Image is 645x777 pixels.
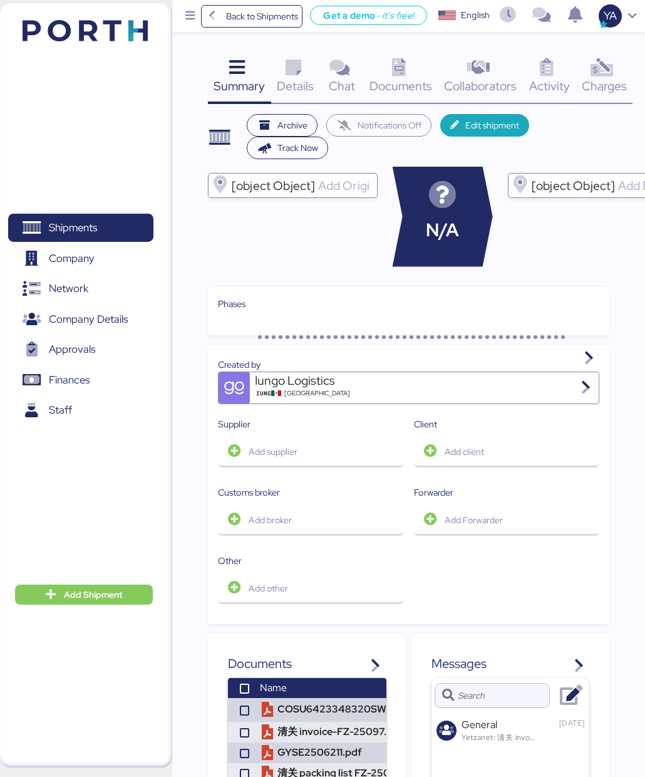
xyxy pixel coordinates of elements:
[8,244,153,273] a: Company
[326,114,431,137] button: Notifications Off
[218,573,404,604] button: Add other
[249,513,292,528] span: Add broker
[49,340,95,358] span: Approvals
[49,279,88,298] span: Network
[369,78,432,94] span: Documents
[431,654,590,673] div: Messages
[8,305,153,333] a: Company Details
[247,137,329,159] button: Track Now
[260,681,287,694] span: Name
[49,371,90,389] span: Finances
[255,372,405,389] div: Iungo Logistics
[559,719,584,727] div: [DATE]
[8,396,153,425] a: Staff
[444,78,517,94] span: Collaborators
[329,78,355,94] span: Chat
[49,219,97,237] span: Shipments
[532,180,616,191] span: [object Object]
[465,118,519,133] span: Edit shipment
[529,78,570,94] span: Activity
[49,249,95,268] span: Company
[277,118,307,133] span: Archive
[255,722,456,743] td: 清关 invoice-FZ-25097.pdf
[461,9,490,22] div: English
[228,654,386,673] div: Documents
[8,365,153,394] a: Finances
[180,6,201,27] button: Menu
[218,297,600,311] div: Phases
[49,401,72,419] span: Staff
[440,114,530,137] button: Edit shipment
[249,581,288,596] span: Add other
[426,217,459,244] span: N/A
[462,733,537,742] div: Yetzanet: 清关 invoice-FZ-25097.pdf
[414,504,600,536] button: Add Forwarder
[458,683,542,708] input: Search
[445,444,484,459] span: Add client
[255,743,456,763] td: GYSE2506211.pdf
[64,587,123,602] span: Add Shipment
[201,5,303,28] a: Back to Shipments
[218,436,404,467] button: Add supplier
[277,140,318,155] span: Track Now
[15,585,153,605] button: Add Shipment
[218,504,404,536] button: Add broker
[277,78,314,94] span: Details
[247,114,318,137] button: Archive
[232,180,316,191] span: [object Object]
[8,274,153,303] a: Network
[255,698,456,722] td: COSU6423348320SW.pdf
[582,78,627,94] span: Charges
[358,118,421,133] span: Notifications Off
[214,78,265,94] span: Summary
[49,310,128,328] span: Company Details
[284,388,350,398] span: [GEOGRAPHIC_DATA]
[445,513,503,528] span: Add Forwarder
[8,214,153,242] a: Shipments
[414,436,600,467] button: Add client
[226,9,298,24] span: Back to Shipments
[462,719,549,731] div: General
[218,358,600,372] div: Created by
[604,8,617,24] span: YA
[316,178,372,193] input: [object Object]
[8,335,153,364] a: Approvals
[249,444,297,459] span: Add supplier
